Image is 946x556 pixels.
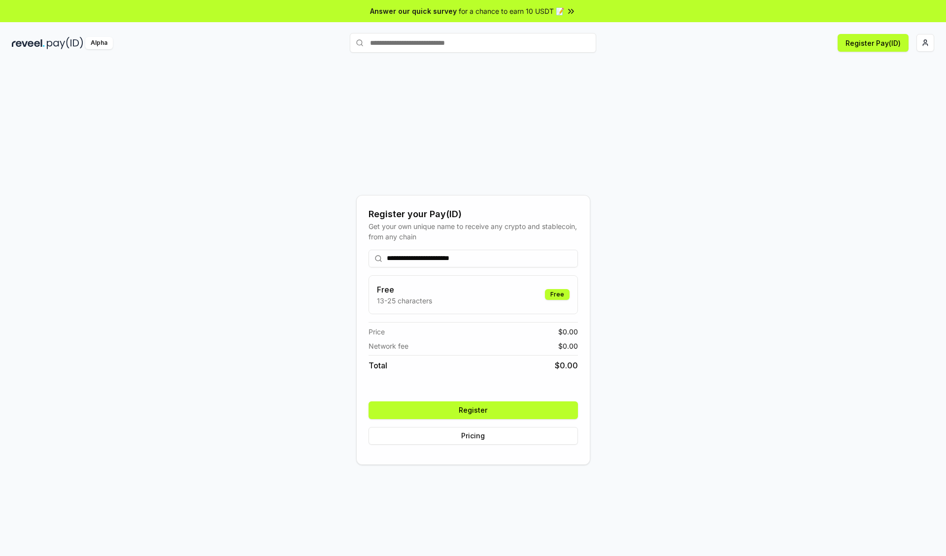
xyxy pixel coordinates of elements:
[370,6,457,16] span: Answer our quick survey
[545,289,570,300] div: Free
[47,37,83,49] img: pay_id
[369,221,578,242] div: Get your own unique name to receive any crypto and stablecoin, from any chain
[369,360,387,371] span: Total
[85,37,113,49] div: Alpha
[558,327,578,337] span: $ 0.00
[459,6,564,16] span: for a chance to earn 10 USDT 📝
[838,34,909,52] button: Register Pay(ID)
[369,341,408,351] span: Network fee
[377,284,432,295] h3: Free
[369,401,578,419] button: Register
[369,207,578,221] div: Register your Pay(ID)
[558,341,578,351] span: $ 0.00
[555,360,578,371] span: $ 0.00
[12,37,45,49] img: reveel_dark
[377,295,432,306] p: 13-25 characters
[369,427,578,445] button: Pricing
[369,327,385,337] span: Price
